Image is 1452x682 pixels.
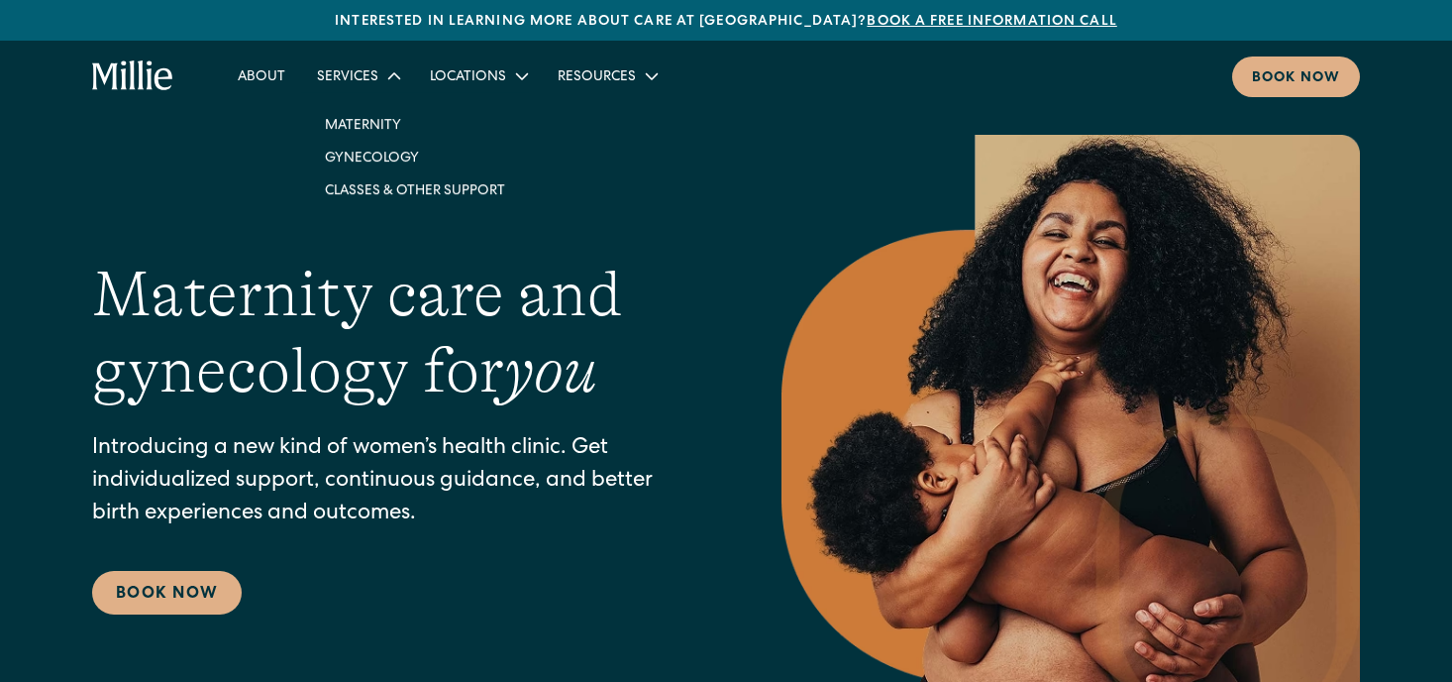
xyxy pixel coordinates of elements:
a: Book Now [92,571,242,615]
a: Maternity [309,108,521,141]
a: Book a free information call [867,15,1116,29]
a: Gynecology [309,141,521,173]
div: Locations [430,67,506,88]
p: Introducing a new kind of women’s health clinic. Get individualized support, continuous guidance,... [92,433,702,531]
a: Classes & Other Support [309,173,521,206]
div: Services [317,67,378,88]
div: Resources [558,67,636,88]
nav: Services [301,92,529,222]
div: Book now [1252,68,1340,89]
div: Services [301,59,414,92]
div: Resources [542,59,672,92]
a: About [222,59,301,92]
a: Book now [1232,57,1360,97]
em: you [504,335,597,406]
a: home [92,60,174,92]
h1: Maternity care and gynecology for [92,257,702,409]
div: Locations [414,59,542,92]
